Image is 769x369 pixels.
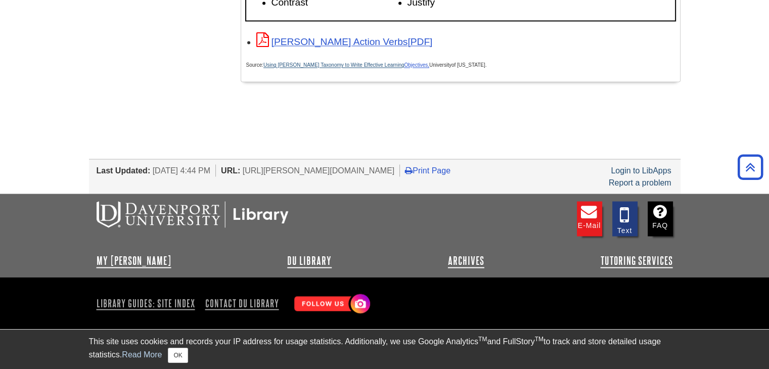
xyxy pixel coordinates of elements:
a: Login to LibApps [611,166,671,174]
span: Source: [246,62,404,68]
div: This site uses cookies and records your IP address for usage statistics. Additionally, we use Goo... [89,336,681,363]
span: [URL][PERSON_NAME][DOMAIN_NAME] [243,166,395,174]
a: Tutoring Services [600,254,672,266]
a: My [PERSON_NAME] [97,254,171,266]
span: Objectives, [404,62,429,68]
img: Follow Us! Instagram [289,290,373,318]
a: Archives [448,254,484,266]
span: of [US_STATE]. [451,62,487,68]
a: Read More [122,350,162,359]
span: University [429,62,451,68]
a: Print Page [405,166,450,174]
a: Back to Top [734,160,766,174]
a: Objectives, [404,58,429,69]
sup: TM [478,336,487,343]
a: Link opens in new window [256,36,433,47]
i: Print Page [405,166,413,174]
span: Last Updated: [97,166,151,174]
span: [DATE] 4:44 PM [153,166,210,174]
a: Using [PERSON_NAME] Taxonomy to Write Effective Learning [263,62,404,68]
img: DU Libraries [97,201,289,227]
a: Contact DU Library [201,294,283,311]
a: E-mail [577,201,602,236]
button: Close [168,348,188,363]
a: Library Guides: Site Index [97,294,199,311]
a: Text [612,201,638,236]
a: Report a problem [609,178,671,187]
a: DU Library [287,254,332,266]
sup: TM [535,336,544,343]
a: FAQ [648,201,673,236]
span: URL: [221,166,240,174]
